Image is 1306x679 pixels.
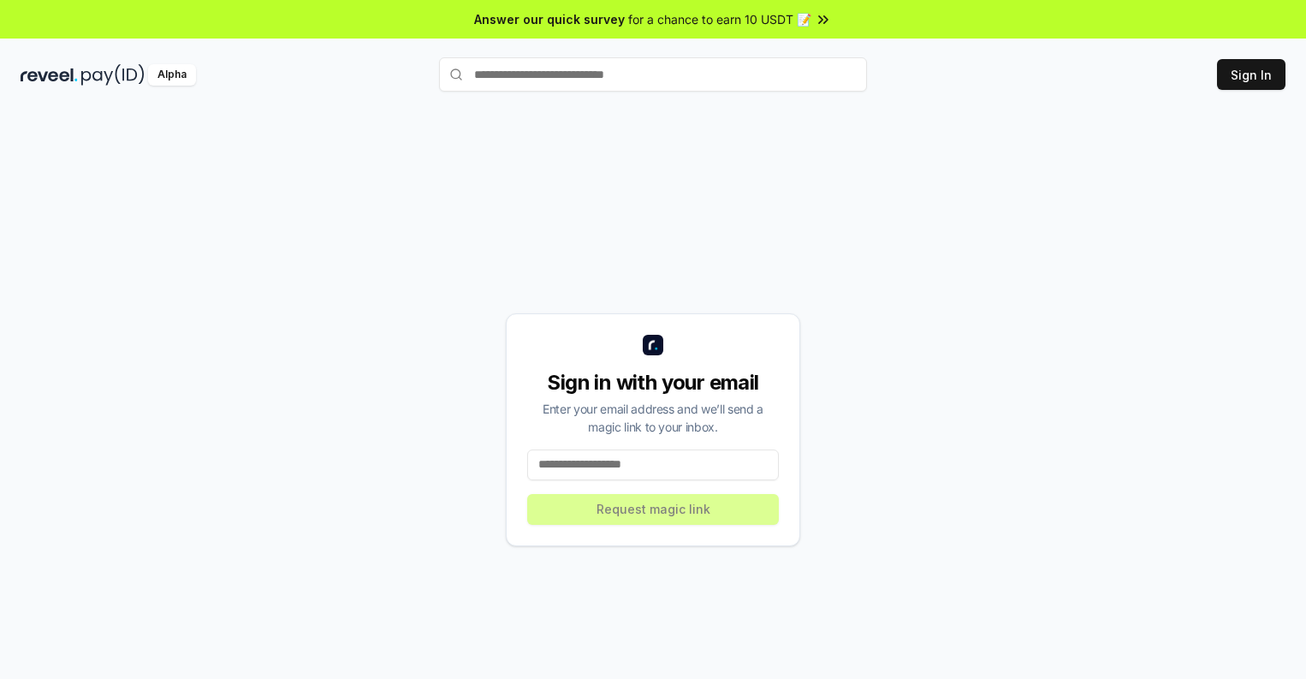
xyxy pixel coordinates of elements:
[1217,59,1285,90] button: Sign In
[474,10,625,28] span: Answer our quick survey
[21,64,78,86] img: reveel_dark
[81,64,145,86] img: pay_id
[628,10,811,28] span: for a chance to earn 10 USDT 📝
[148,64,196,86] div: Alpha
[527,400,779,436] div: Enter your email address and we’ll send a magic link to your inbox.
[643,335,663,355] img: logo_small
[527,369,779,396] div: Sign in with your email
